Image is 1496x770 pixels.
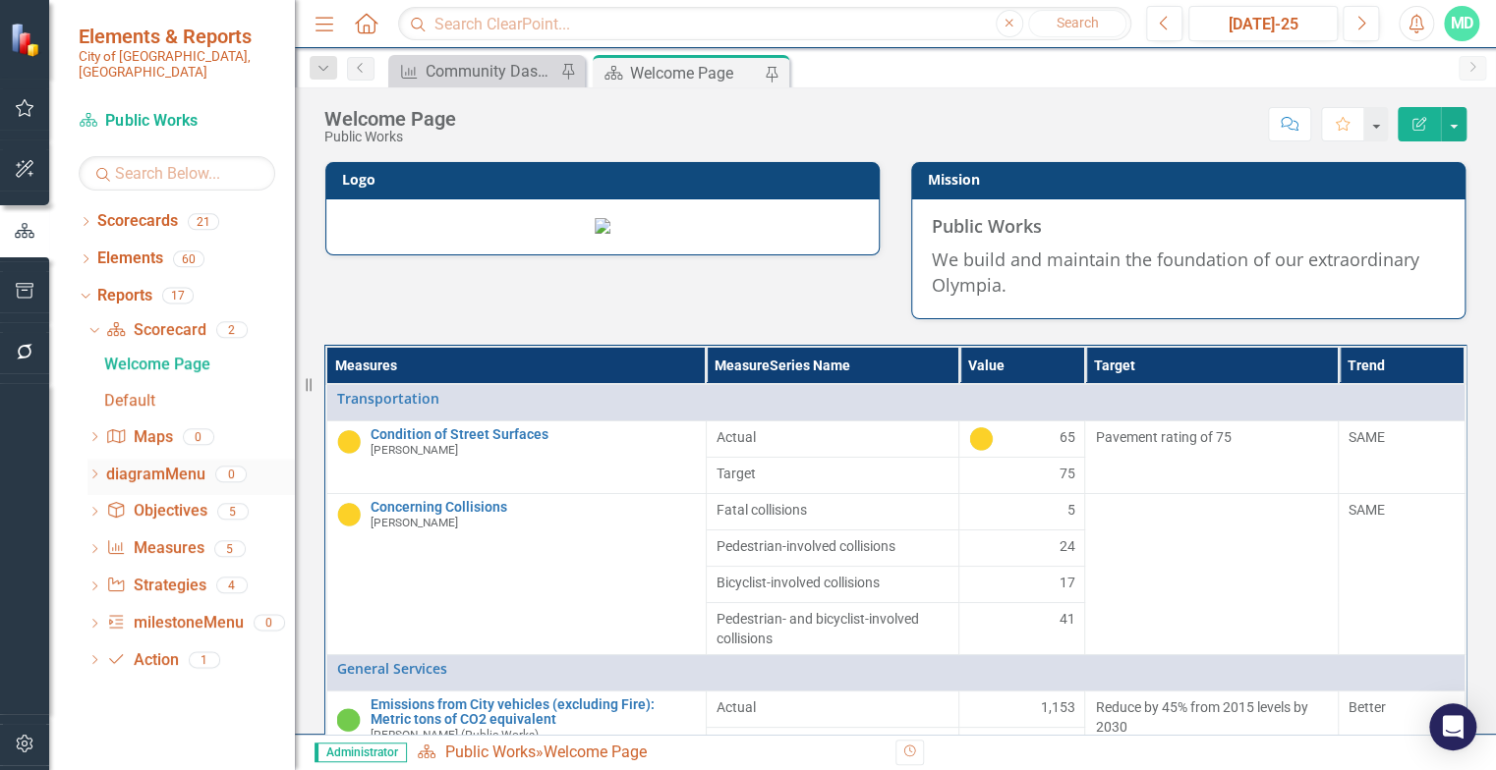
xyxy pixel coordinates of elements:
[398,7,1131,41] input: Search ClearPoint...
[315,742,407,762] span: Administrator
[326,420,706,493] td: Double-Click to Edit Right Click for Context Menu
[444,742,535,761] a: Public Works
[214,540,246,557] div: 5
[1188,6,1338,41] button: [DATE]-25
[106,575,205,597] a: Strategies
[959,566,1085,602] td: Double-Click to Edit
[1349,502,1385,518] span: SAME
[959,493,1085,529] td: Double-Click to Edit
[326,384,1465,421] td: Double-Click to Edit Right Click for Context Menu
[106,612,243,634] a: milestoneMenu
[1095,427,1328,447] p: Pavement rating of 75
[630,61,760,85] div: Welcome Page
[337,661,1455,676] a: General Services
[97,210,178,233] a: Scorecards
[1085,493,1339,654] td: Double-Click to Edit
[106,464,205,486] a: diagramMenu
[1349,429,1385,445] span: SAME
[543,742,646,761] div: Welcome Page
[706,493,959,529] td: Double-Click to Edit
[371,729,539,742] small: [PERSON_NAME] (Public Works)
[959,420,1085,457] td: Double-Click to Edit
[10,23,44,57] img: ClearPoint Strategy
[183,428,214,445] div: 0
[706,529,959,566] td: Double-Click to Edit
[324,108,456,130] div: Welcome Page
[706,690,959,727] td: Double-Click to Edit
[706,566,959,602] td: Double-Click to Edit
[717,734,949,753] span: Target
[324,130,456,144] div: Public Works
[1339,690,1465,763] td: Double-Click to Edit
[1040,697,1074,717] span: 1,153
[106,319,205,342] a: Scorecard
[342,172,870,187] h3: Logo
[1095,699,1307,735] span: Reduce by 45% from 2015 levels by 2030
[717,500,949,520] span: Fatal collisions
[106,537,203,560] a: Measures
[706,420,959,457] td: Double-Click to Edit
[969,427,993,451] img: Caution
[717,464,949,483] span: Target
[1059,427,1074,451] span: 65
[1444,6,1479,41] button: MD
[959,690,1085,727] td: Double-Click to Edit
[254,615,285,632] div: 0
[1059,573,1074,592] span: 17
[717,536,949,556] span: Pedestrian-involved collisions
[717,573,949,592] span: Bicyclist-involved collisions
[337,503,361,526] img: Caution
[706,727,959,763] td: Double-Click to Edit
[162,288,194,304] div: 17
[371,697,696,728] a: Emissions from City vehicles (excluding Fire): Metric tons of CO2 equivalent
[79,156,275,191] input: Search Below...
[188,213,219,230] div: 21
[1028,10,1126,37] button: Search
[1349,699,1386,715] span: Better
[1339,420,1465,493] td: Double-Click to Edit
[371,444,458,457] small: [PERSON_NAME]
[97,247,163,270] a: Elements
[99,385,295,416] a: Default
[104,392,295,410] div: Default
[106,426,172,449] a: Maps
[393,59,555,83] a: Community Dashboard Updates
[99,349,295,380] a: Welcome Page
[106,649,178,672] a: Action
[173,250,204,267] div: 60
[371,500,696,515] a: Concerning Collisions
[217,503,249,520] div: 5
[104,356,295,373] div: Welcome Page
[1339,493,1465,654] td: Double-Click to Edit
[932,214,1042,238] strong: Public Works
[717,697,949,717] span: Actual
[959,529,1085,566] td: Double-Click to Edit
[717,609,949,648] span: Pedestrian- and bicyclist-involved collisions
[959,727,1085,763] td: Double-Click to Edit
[1195,13,1331,36] div: [DATE]-25
[79,110,275,133] a: Public Works
[189,651,220,668] div: 1
[79,25,275,48] span: Elements & Reports
[1059,464,1074,483] span: 75
[97,285,152,307] a: Reports
[215,466,247,482] div: 0
[326,690,706,763] td: Double-Click to Edit Right Click for Context Menu
[1066,500,1074,520] span: 5
[1085,690,1339,763] td: Double-Click to Edit
[216,577,248,594] div: 4
[1085,420,1339,493] td: Double-Click to Edit
[79,48,275,81] small: City of [GEOGRAPHIC_DATA], [GEOGRAPHIC_DATA]
[326,493,706,654] td: Double-Click to Edit Right Click for Context Menu
[1429,703,1476,750] div: Open Intercom Messenger
[216,322,248,339] div: 2
[337,430,361,454] img: Caution
[928,172,1456,187] h3: Mission
[595,218,610,234] img: olympianew2.png
[326,654,1465,690] td: Double-Click to Edit Right Click for Context Menu
[337,391,1455,406] a: Transportation
[417,742,881,764] div: »
[932,247,1419,297] span: We build and maintain the foundation of our extraordinary Olympia.
[371,427,696,442] a: Condition of Street Surfaces
[717,427,949,447] span: Actual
